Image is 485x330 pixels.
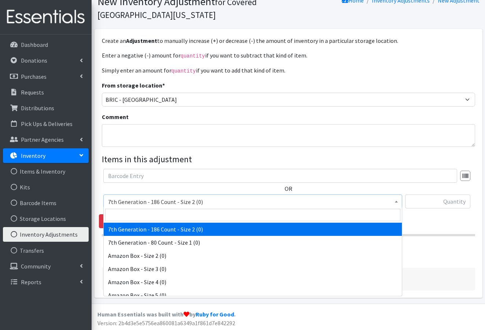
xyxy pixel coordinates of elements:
li: 7th Generation - 186 Count - Size 2 (0) [104,223,402,236]
a: Ruby for Good [196,311,234,318]
p: Purchases [21,73,47,80]
a: Inventory Adjustments [3,227,89,242]
li: Amazon Box - Size 5 (0) [104,289,402,302]
p: Create an to manually increase (+) or decrease (-) the amount of inventory in a particular storag... [102,36,475,45]
strong: Human Essentials was built with by . [97,311,236,318]
abbr: required [162,82,165,89]
a: Partner Agencies [3,132,89,147]
a: Requests [3,85,89,100]
label: Comment [102,112,129,121]
p: Distributions [21,104,54,112]
a: Inventory [3,148,89,163]
p: Simply enter an amount for if you want to add that kind of item. [102,66,475,75]
a: Items & Inventory [3,164,89,179]
li: 7th Generation - 80 Count - Size 1 (0) [104,236,402,249]
label: OR [285,184,292,193]
p: Partner Agencies [21,136,64,143]
p: Dashboard [21,41,48,48]
p: Enter a negative (-) amount for if you want to subtract that kind of item. [102,51,475,60]
a: Transfers [3,243,89,258]
a: Storage Locations [3,211,89,226]
a: Dashboard [3,37,89,52]
strong: Adjustment [126,37,157,44]
code: quantity [171,68,196,74]
a: Kits [3,180,89,194]
li: Amazon Box - Size 3 (0) [104,262,402,275]
p: Reports [21,278,41,286]
a: Barcode Items [3,196,89,210]
a: Purchases [3,69,89,84]
p: Inventory [21,152,45,159]
code: quantity [181,53,205,59]
a: Remove [99,214,136,228]
a: Distributions [3,101,89,115]
li: Amazon Box - Size 2 (0) [104,249,402,262]
span: 7th Generation - 186 Count - Size 2 (0) [103,194,402,208]
input: Barcode Entry [103,169,457,183]
label: From storage location [102,81,165,90]
p: Requests [21,89,44,96]
li: Amazon Box - Size 4 (0) [104,275,402,289]
a: Pick Ups & Deliveries [3,116,89,131]
input: Quantity [405,194,470,208]
a: Donations [3,53,89,68]
p: Donations [21,57,47,64]
p: Community [21,263,51,270]
span: Version: 2b4d3e5e5756ea860081a6349a1f861d7e842292 [97,319,235,327]
p: Pick Ups & Deliveries [21,120,73,127]
a: Community [3,259,89,274]
a: Reports [3,275,89,289]
img: HumanEssentials [3,5,89,29]
legend: Items in this adjustment [102,153,475,166]
span: 7th Generation - 186 Count - Size 2 (0) [108,197,397,207]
